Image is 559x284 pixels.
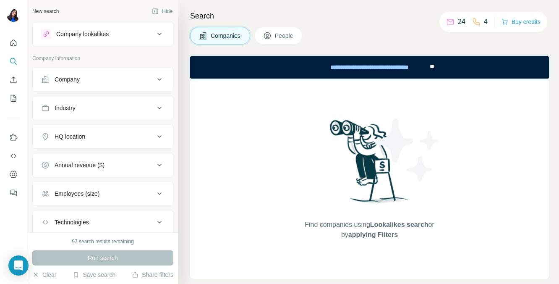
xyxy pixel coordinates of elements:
[72,238,133,245] div: 97 search results remaining
[33,24,173,44] button: Company lookalikes
[302,220,436,240] span: Find companies using or by
[7,148,20,163] button: Use Surfe API
[33,69,173,89] button: Company
[7,8,20,22] img: Avatar
[32,55,173,62] p: Company information
[8,255,29,276] div: Open Intercom Messenger
[484,17,488,27] p: 4
[132,271,173,279] button: Share filters
[55,218,89,226] div: Technologies
[7,91,20,106] button: My lists
[7,130,20,145] button: Use Surfe on LinkedIn
[33,155,173,175] button: Annual revenue ($)
[348,231,398,238] span: applying Filters
[146,5,178,18] button: Hide
[33,126,173,147] button: HQ location
[55,75,80,84] div: Company
[458,17,465,27] p: 24
[56,30,109,38] div: Company lookalikes
[326,118,413,211] img: Surfe Illustration - Woman searching with binoculars
[55,189,99,198] div: Employees (size)
[33,184,173,204] button: Employees (size)
[7,54,20,69] button: Search
[55,132,85,141] div: HQ location
[190,56,549,79] iframe: Banner
[502,16,541,28] button: Buy credits
[32,8,59,15] div: New search
[275,32,294,40] span: People
[55,104,76,112] div: Industry
[7,167,20,182] button: Dashboard
[73,271,115,279] button: Save search
[190,10,549,22] h4: Search
[33,212,173,232] button: Technologies
[370,221,428,228] span: Lookalikes search
[370,112,445,188] img: Surfe Illustration - Stars
[7,185,20,200] button: Feedback
[7,72,20,87] button: Enrich CSV
[211,32,241,40] span: Companies
[55,161,104,169] div: Annual revenue ($)
[33,98,173,118] button: Industry
[32,271,56,279] button: Clear
[7,35,20,50] button: Quick start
